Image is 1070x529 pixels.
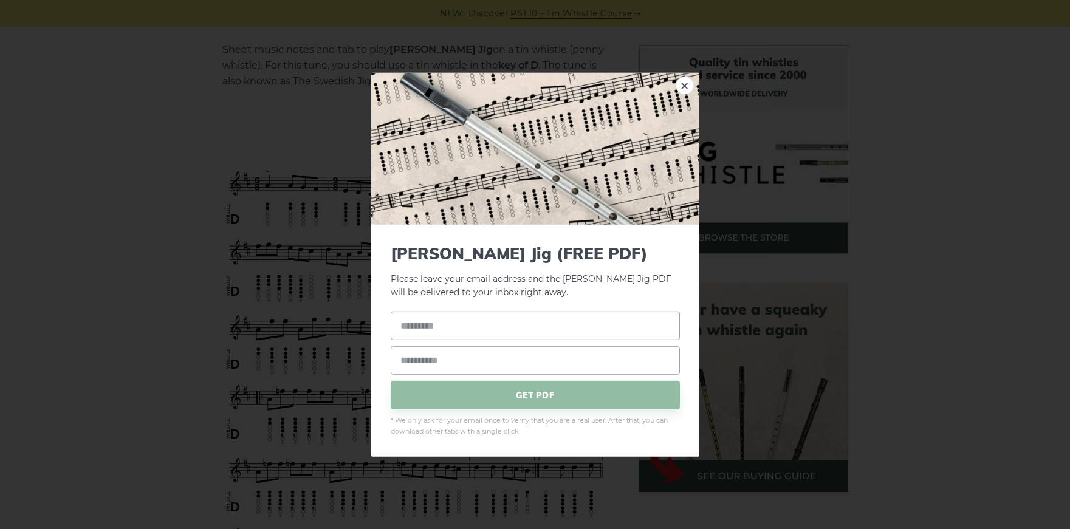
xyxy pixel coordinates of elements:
span: * We only ask for your email once to verify that you are a real user. After that, you can downloa... [391,415,680,437]
span: GET PDF [391,381,680,409]
p: Please leave your email address and the [PERSON_NAME] Jig PDF will be delivered to your inbox rig... [391,244,680,299]
img: Tin Whistle Tab Preview [371,72,699,224]
a: × [676,76,694,94]
span: [PERSON_NAME] Jig (FREE PDF) [391,244,680,262]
